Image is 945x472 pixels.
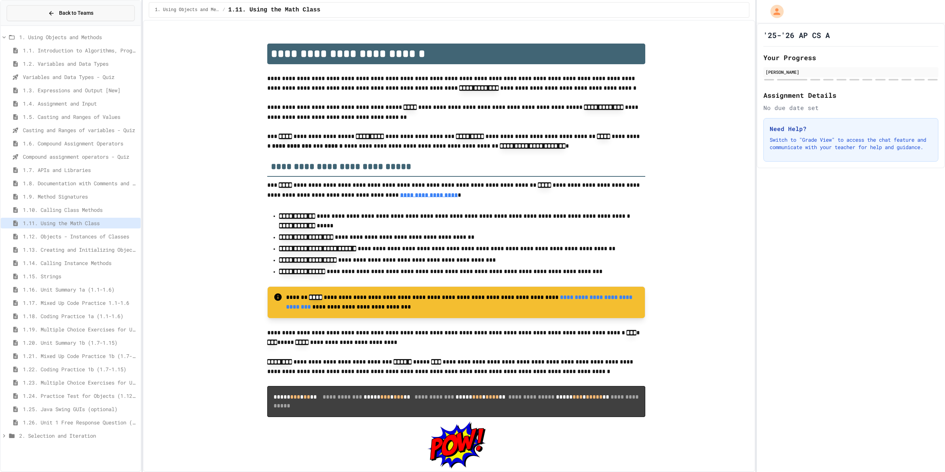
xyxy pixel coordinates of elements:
[228,6,320,14] span: 1.11. Using the Math Class
[23,339,138,347] span: 1.20. Unit Summary 1b (1.7-1.15)
[23,418,138,426] span: 1.26. Unit 1 Free Response Question (FRQ) Practice
[23,286,138,293] span: 1.16. Unit Summary 1a (1.1-1.6)
[23,113,138,121] span: 1.5. Casting and Ranges of Values
[23,100,138,107] span: 1.4. Assignment and Input
[19,33,138,41] span: 1. Using Objects and Methods
[770,136,932,151] p: Switch to "Grade View" to access the chat feature and communicate with your teacher for help and ...
[59,9,93,17] span: Back to Teams
[23,405,138,413] span: 1.25. Java Swing GUIs (optional)
[23,46,138,54] span: 1.1. Introduction to Algorithms, Programming, and Compilers
[155,7,220,13] span: 1. Using Objects and Methods
[23,365,138,373] span: 1.22. Coding Practice 1b (1.7-1.15)
[23,232,138,240] span: 1.12. Objects - Instances of Classes
[23,126,138,134] span: Casting and Ranges of variables - Quiz
[763,103,938,112] div: No due date set
[23,139,138,147] span: 1.6. Compound Assignment Operators
[763,52,938,63] h2: Your Progress
[23,179,138,187] span: 1.8. Documentation with Comments and Preconditions
[23,166,138,174] span: 1.7. APIs and Libraries
[23,193,138,200] span: 1.9. Method Signatures
[223,7,225,13] span: /
[7,5,135,21] button: Back to Teams
[23,259,138,267] span: 1.14. Calling Instance Methods
[770,124,932,133] h3: Need Help?
[23,206,138,214] span: 1.10. Calling Class Methods
[23,272,138,280] span: 1.15. Strings
[763,90,938,100] h2: Assignment Details
[23,153,138,161] span: Compound assignment operators - Quiz
[23,352,138,360] span: 1.21. Mixed Up Code Practice 1b (1.7-1.15)
[763,30,830,40] h1: '25-'26 AP CS A
[763,3,786,20] div: My Account
[23,379,138,386] span: 1.23. Multiple Choice Exercises for Unit 1b (1.9-1.15)
[23,219,138,227] span: 1.11. Using the Math Class
[23,299,138,307] span: 1.17. Mixed Up Code Practice 1.1-1.6
[19,432,138,440] span: 2. Selection and Iteration
[23,60,138,68] span: 1.2. Variables and Data Types
[23,392,138,400] span: 1.24. Practice Test for Objects (1.12-1.14)
[23,73,138,81] span: Variables and Data Types - Quiz
[766,69,936,75] div: [PERSON_NAME]
[23,246,138,254] span: 1.13. Creating and Initializing Objects: Constructors
[23,86,138,94] span: 1.3. Expressions and Output [New]
[23,325,138,333] span: 1.19. Multiple Choice Exercises for Unit 1a (1.1-1.6)
[23,312,138,320] span: 1.18. Coding Practice 1a (1.1-1.6)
